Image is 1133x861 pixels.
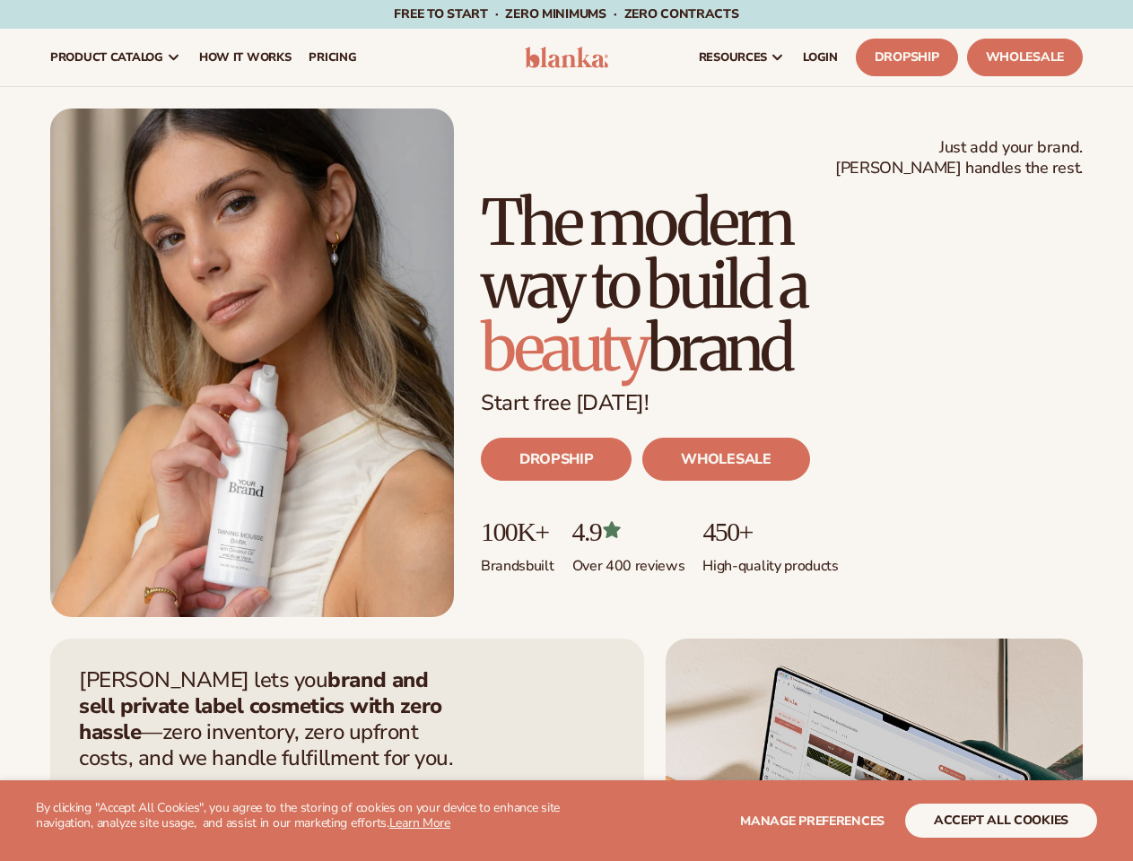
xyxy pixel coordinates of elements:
h1: The modern way to build a brand [481,191,1083,379]
a: DROPSHIP [481,438,632,481]
strong: brand and sell private label cosmetics with zero hassle [79,665,442,746]
span: beauty [481,309,647,387]
p: High-quality products [702,546,838,576]
a: product catalog [41,29,190,86]
img: logo [525,47,609,68]
a: How It Works [190,29,301,86]
span: LOGIN [803,50,838,65]
p: Over 400 reviews [572,546,685,576]
p: 4.9 [572,517,685,546]
p: 100K+ [481,517,554,546]
a: WHOLESALE [642,438,809,481]
span: Free to start · ZERO minimums · ZERO contracts [394,5,738,22]
p: Start free [DATE]! [481,390,1083,416]
span: Just add your brand. [PERSON_NAME] handles the rest. [835,137,1083,179]
span: How It Works [199,50,292,65]
img: Blanka hero private label beauty Female holding tanning mousse [50,109,454,617]
a: Learn More [389,814,450,831]
button: Manage preferences [740,804,885,838]
span: resources [699,50,767,65]
p: 450+ [702,517,838,546]
p: By clicking "Accept All Cookies", you agree to the storing of cookies on your device to enhance s... [36,801,567,831]
span: product catalog [50,50,163,65]
span: pricing [309,50,356,65]
button: accept all cookies [905,804,1097,838]
p: Brands built [481,546,554,576]
p: [PERSON_NAME] lets you —zero inventory, zero upfront costs, and we handle fulfillment for you. [79,667,465,770]
a: LOGIN [794,29,847,86]
a: Wholesale [967,39,1083,76]
a: Dropship [856,39,958,76]
span: Manage preferences [740,813,885,830]
a: resources [690,29,794,86]
a: pricing [300,29,365,86]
